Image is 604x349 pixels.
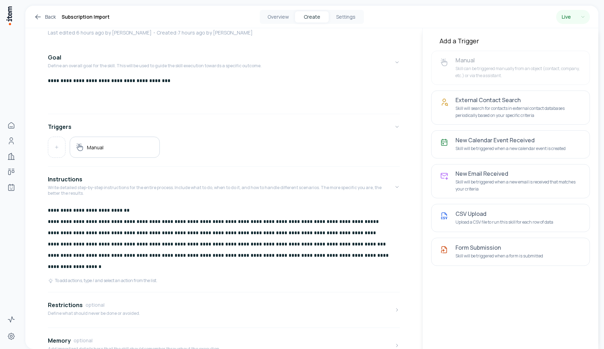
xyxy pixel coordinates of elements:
button: New Email ReceivedSkill will be triggered when a new email is received that matches your criteria [431,164,590,198]
a: Activity [4,312,18,326]
button: Create [295,11,329,23]
h1: Subscription Import [62,13,109,21]
p: Define an overall goal for the skill. This will be used to guide the skill execution towards a sp... [48,63,262,69]
a: Deals [4,165,18,179]
a: Settings [4,329,18,343]
p: Skill will search for contacts in external contact databases periodically based on your specific ... [455,105,581,119]
button: Settings [329,11,363,23]
button: Triggers [48,117,400,137]
button: Overview [261,11,295,23]
button: Form SubmissionSkill will be triggered when a form is submitted [431,238,590,266]
h4: New Calendar Event Received [455,137,581,144]
img: Item Brain Logo [6,6,13,26]
a: Back [34,13,56,21]
button: InstructionsWrite detailed step-by-step instructions for the entire process. Include what to do, ... [48,169,400,205]
p: Skill will be triggered when a form is submitted [455,253,581,260]
p: Skill will be triggered when a new calendar event is created [455,145,581,152]
h4: Instructions [48,175,82,183]
div: To add actions, type / and select an action from the list. [48,278,157,283]
a: People [4,134,18,148]
h5: Manual [87,144,103,151]
button: External Contact SearchSkill will search for contacts in external contact databases periodically ... [431,91,590,125]
a: Agents [4,180,18,194]
h3: Add a Trigger [440,37,581,45]
h4: CSV Upload [455,210,581,217]
div: Triggers [48,137,400,163]
div: GoalDefine an overall goal for the skill. This will be used to guide the skill execution towards ... [48,77,400,111]
p: Last edited: 6 hours ago by [PERSON_NAME] ・Created: 7 hours ago by [PERSON_NAME] [48,29,400,36]
button: RestrictionsoptionalDefine what should never be done or avoided. [48,295,400,325]
h4: Triggers [48,123,71,131]
button: GoalDefine an overall goal for the skill. This will be used to guide the skill execution towards ... [48,48,400,77]
h4: External Contact Search [455,96,581,104]
p: Define what should never be done or avoided. [48,311,140,316]
p: Skill will be triggered when a new email is received that matches your criteria [455,179,581,192]
h4: Restrictions [48,301,83,309]
p: Write detailed step-by-step instructions for the entire process. Include what to do, when to do i... [48,185,394,196]
p: Upload a CSV file to run this skill for each row of data [455,219,581,226]
a: Companies [4,149,18,163]
span: optional [74,337,93,344]
div: InstructionsWrite detailed step-by-step instructions for the entire process. Include what to do, ... [48,205,400,289]
button: New Calendar Event ReceivedSkill will be triggered when a new calendar event is created [431,130,590,158]
span: optional [86,301,105,309]
h4: New Email Received [455,170,581,177]
h4: Memory [48,336,71,345]
a: Home [4,118,18,132]
h4: Goal [48,53,61,62]
button: CSV UploadUpload a CSV file to run this skill for each row of data [431,204,590,232]
h4: Form Submission [455,244,581,251]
